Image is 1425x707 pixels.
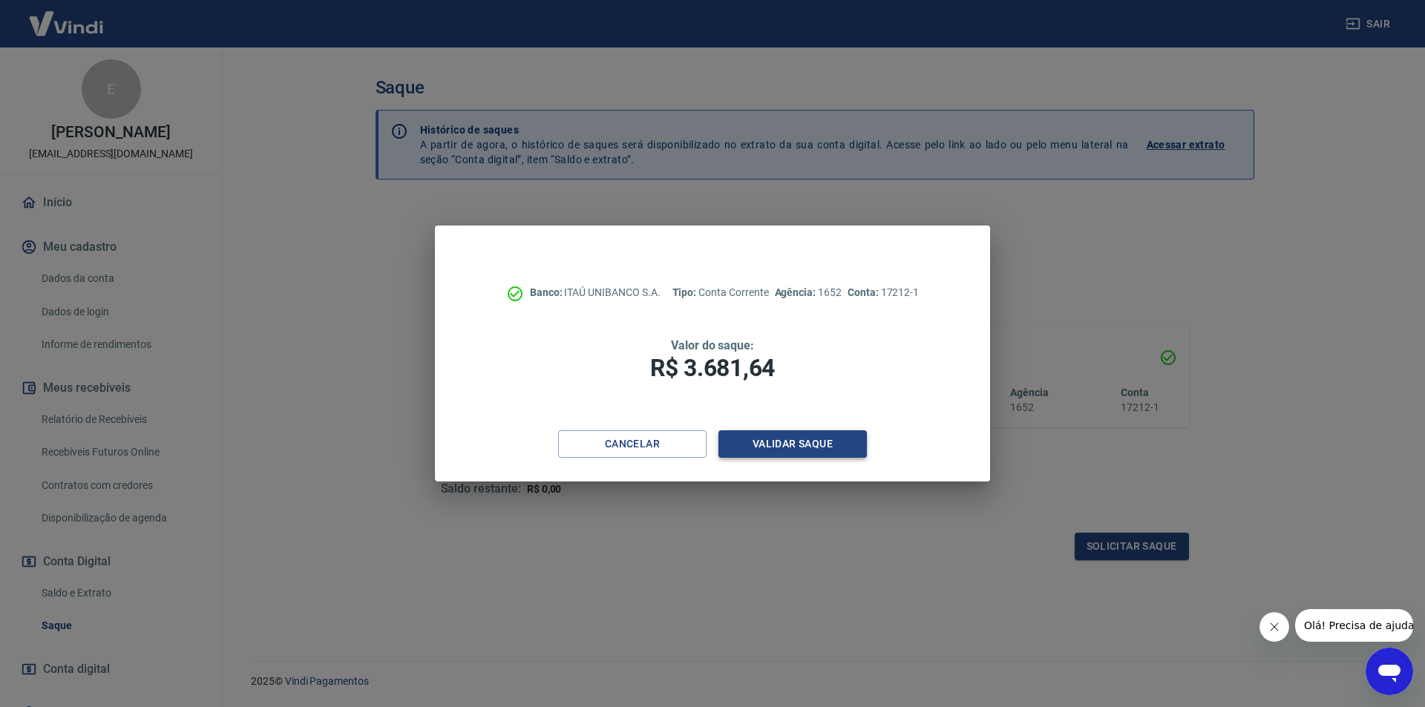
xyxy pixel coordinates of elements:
[718,430,867,458] button: Validar saque
[848,286,881,298] span: Conta:
[530,285,661,300] p: ITAÚ UNIBANCO S.A.
[775,285,842,300] p: 1652
[650,354,775,382] span: R$ 3.681,64
[672,285,769,300] p: Conta Corrente
[671,338,754,352] span: Valor do saque:
[530,286,565,298] span: Banco:
[1295,609,1413,642] iframe: Mensagem da empresa
[1259,612,1289,642] iframe: Fechar mensagem
[9,10,125,22] span: Olá! Precisa de ajuda?
[848,285,919,300] p: 17212-1
[558,430,707,458] button: Cancelar
[672,286,699,298] span: Tipo:
[1366,648,1413,695] iframe: Botão para abrir a janela de mensagens
[775,286,819,298] span: Agência:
